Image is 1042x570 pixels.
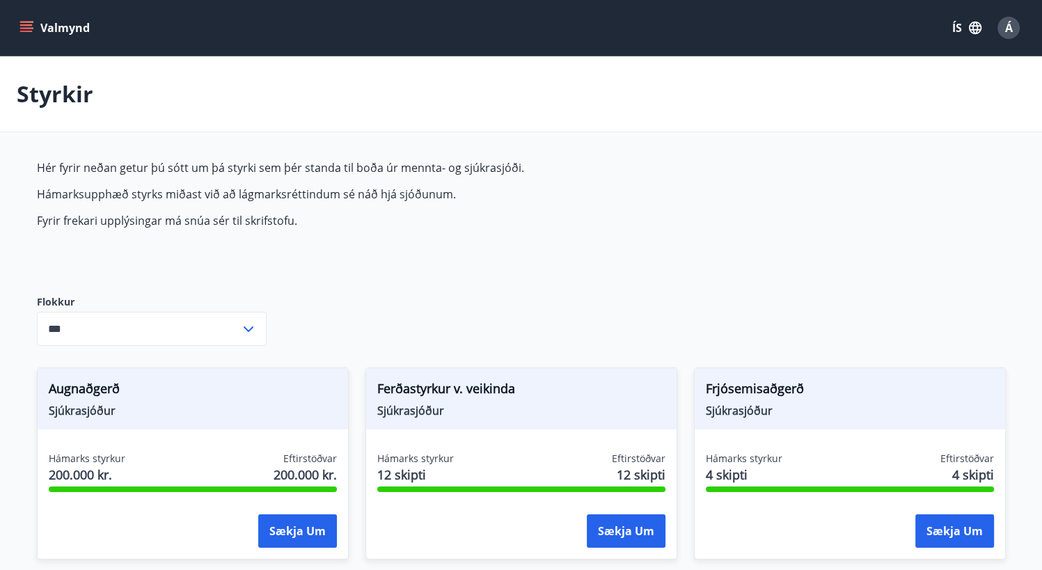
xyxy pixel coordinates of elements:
label: Flokkur [37,295,267,309]
span: Sjúkrasjóður [706,403,994,418]
span: 12 skipti [617,466,665,484]
span: Hámarks styrkur [377,452,454,466]
p: Fyrir frekari upplýsingar má snúa sér til skrifstofu. [37,213,694,228]
button: Sækja um [915,514,994,548]
button: Sækja um [587,514,665,548]
span: Hámarks styrkur [49,452,125,466]
button: ÍS [945,15,989,40]
span: 200.000 kr. [274,466,337,484]
span: 12 skipti [377,466,454,484]
span: Eftirstöðvar [283,452,337,466]
span: Eftirstöðvar [612,452,665,466]
span: Hámarks styrkur [706,452,782,466]
span: Ferðastyrkur v. veikinda [377,379,665,403]
p: Hámarksupphæð styrks miðast við að lágmarksréttindum sé náð hjá sjóðunum. [37,187,694,202]
button: Á [992,11,1025,45]
span: Á [1005,20,1013,35]
span: Augnaðgerð [49,379,337,403]
span: Sjúkrasjóður [377,403,665,418]
span: 4 skipti [706,466,782,484]
span: 4 skipti [952,466,994,484]
p: Hér fyrir neðan getur þú sótt um þá styrki sem þér standa til boða úr mennta- og sjúkrasjóði. [37,160,694,175]
button: menu [17,15,95,40]
span: Sjúkrasjóður [49,403,337,418]
p: Styrkir [17,79,93,109]
button: Sækja um [258,514,337,548]
span: Frjósemisaðgerð [706,379,994,403]
span: Eftirstöðvar [940,452,994,466]
span: 200.000 kr. [49,466,125,484]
